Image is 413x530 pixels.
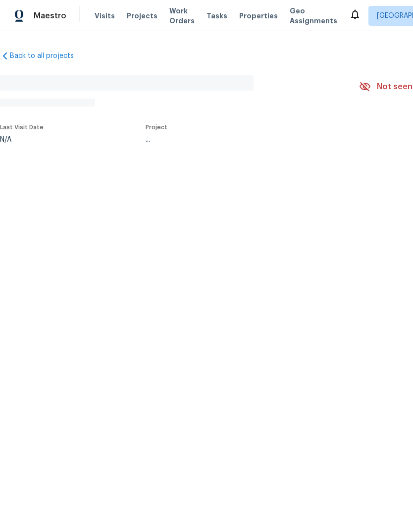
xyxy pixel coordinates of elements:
[239,11,278,21] span: Properties
[169,6,195,26] span: Work Orders
[95,11,115,21] span: Visits
[127,11,157,21] span: Projects
[206,12,227,19] span: Tasks
[146,136,336,143] div: ...
[290,6,337,26] span: Geo Assignments
[34,11,66,21] span: Maestro
[146,124,167,130] span: Project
